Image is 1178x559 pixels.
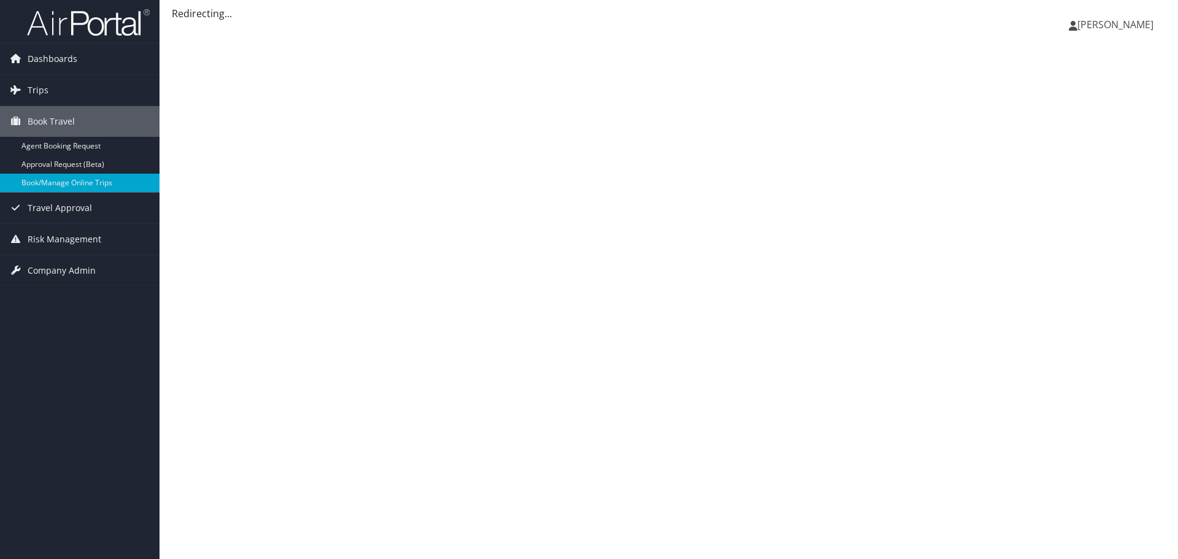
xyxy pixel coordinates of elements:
[28,44,77,74] span: Dashboards
[28,255,96,286] span: Company Admin
[28,193,92,223] span: Travel Approval
[172,6,1166,21] div: Redirecting...
[1069,6,1166,43] a: [PERSON_NAME]
[28,224,101,255] span: Risk Management
[1077,18,1153,31] span: [PERSON_NAME]
[28,106,75,137] span: Book Travel
[28,75,48,106] span: Trips
[27,8,150,37] img: airportal-logo.png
